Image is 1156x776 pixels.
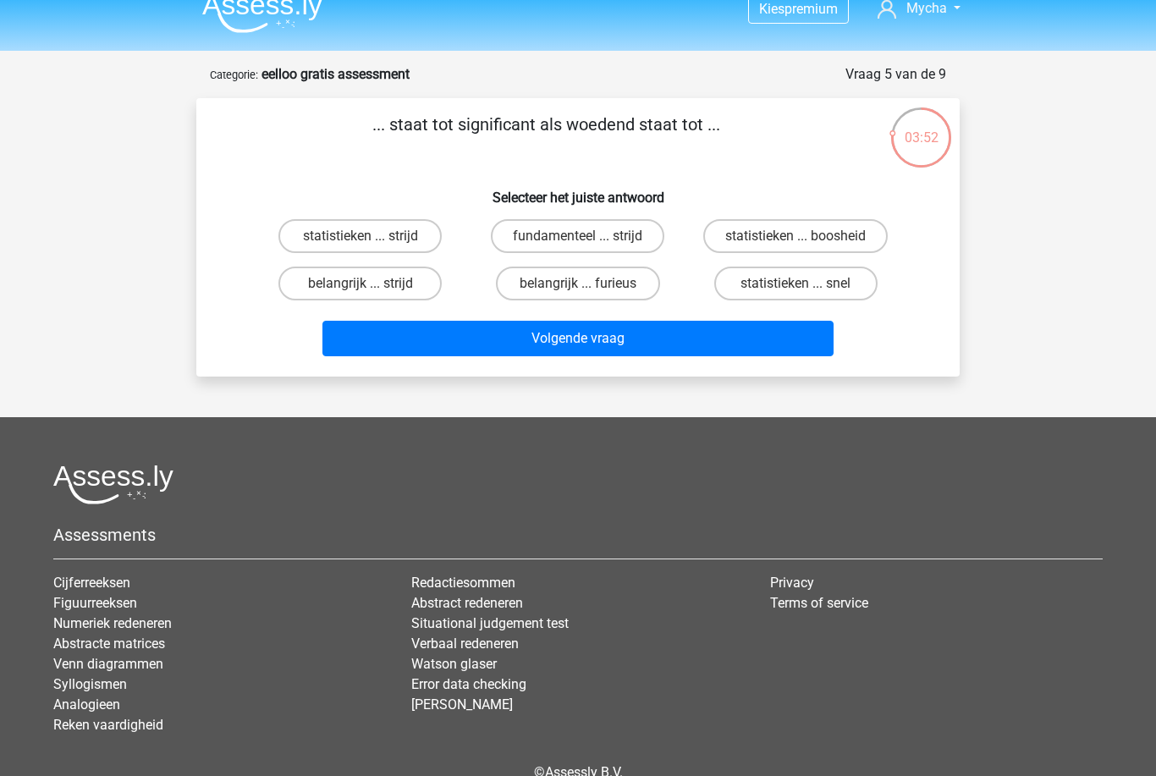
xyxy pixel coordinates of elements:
[322,321,834,356] button: Volgende vraag
[759,1,784,17] span: Kies
[411,676,526,692] a: Error data checking
[53,717,163,733] a: Reken vaardigheid
[411,595,523,611] a: Abstract redeneren
[223,176,933,206] h6: Selecteer het juiste antwoord
[278,219,442,253] label: statistieken ... strijd
[53,696,120,713] a: Analogieen
[53,465,173,504] img: Assessly logo
[278,267,442,300] label: belangrijk ... strijd
[411,575,515,591] a: Redactiesommen
[889,106,953,148] div: 03:52
[714,267,878,300] label: statistieken ... snel
[845,64,946,85] div: Vraag 5 van de 9
[411,696,513,713] a: [PERSON_NAME]
[703,219,888,253] label: statistieken ... boosheid
[53,575,130,591] a: Cijferreeksen
[53,636,165,652] a: Abstracte matrices
[223,112,869,162] p: ... staat tot significant als woedend staat tot ...
[411,615,569,631] a: Situational judgement test
[784,1,838,17] span: premium
[53,615,172,631] a: Numeriek redeneren
[53,525,1103,545] h5: Assessments
[770,595,868,611] a: Terms of service
[411,636,519,652] a: Verbaal redeneren
[496,267,659,300] label: belangrijk ... furieus
[53,656,163,672] a: Venn diagrammen
[210,69,258,81] small: Categorie:
[411,656,497,672] a: Watson glaser
[53,676,127,692] a: Syllogismen
[53,595,137,611] a: Figuurreeksen
[261,66,410,82] strong: eelloo gratis assessment
[491,219,664,253] label: fundamenteel ... strijd
[770,575,814,591] a: Privacy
